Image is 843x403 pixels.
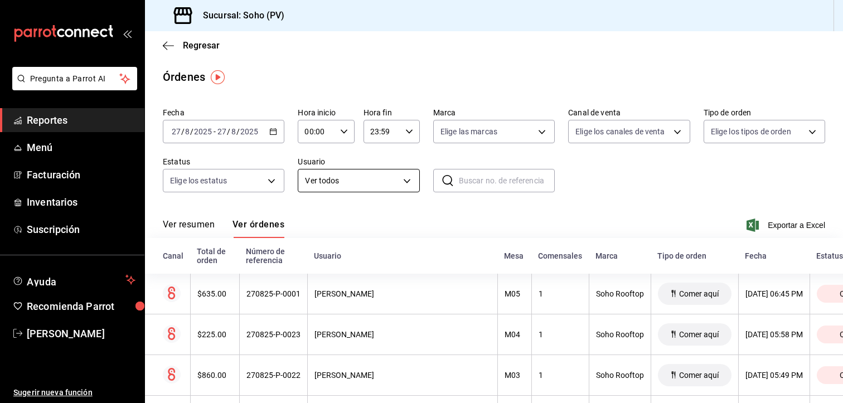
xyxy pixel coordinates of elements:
label: Tipo de orden [704,109,825,116]
span: Comer aquí [675,289,723,298]
input: -- [217,127,227,136]
div: 270825-P-0022 [246,371,301,380]
button: open_drawer_menu [123,29,132,38]
img: Tooltip marker [211,70,225,84]
input: ---- [193,127,212,136]
span: Recomienda Parrot [27,299,135,314]
div: Usuario [314,251,491,260]
input: ---- [240,127,259,136]
div: [PERSON_NAME] [314,330,491,339]
span: / [190,127,193,136]
label: Hora fin [364,109,420,116]
span: / [227,127,230,136]
span: Sugerir nueva función [13,387,135,399]
button: Pregunta a Parrot AI [12,67,137,90]
span: Suscripción [27,222,135,237]
label: Fecha [163,109,284,116]
div: Canal [163,251,183,260]
span: Elige los canales de venta [575,126,665,137]
span: Inventarios [27,195,135,210]
div: navigation tabs [163,219,284,238]
span: Menú [27,140,135,155]
div: [PERSON_NAME] [314,289,491,298]
span: Pregunta a Parrot AI [30,73,120,85]
span: Regresar [183,40,220,51]
div: Órdenes [163,69,205,85]
div: $860.00 [197,371,232,380]
div: Tipo de orden [657,251,731,260]
div: 270825-P-0023 [246,330,301,339]
label: Marca [433,109,555,116]
label: Canal de venta [568,109,690,116]
div: Fecha [745,251,803,260]
span: Elige los estatus [170,175,227,186]
div: M05 [505,289,525,298]
a: Pregunta a Parrot AI [8,81,137,93]
span: Ver todos [305,175,399,187]
div: Número de referencia [246,247,301,265]
div: Marca [595,251,644,260]
label: Usuario [298,158,419,166]
button: Exportar a Excel [749,219,825,232]
input: -- [185,127,190,136]
div: [PERSON_NAME] [314,371,491,380]
div: [DATE] 06:45 PM [745,289,803,298]
input: Buscar no. de referencia [459,169,555,192]
input: -- [231,127,236,136]
button: Ver resumen [163,219,215,238]
span: - [214,127,216,136]
input: -- [171,127,181,136]
span: Reportes [27,113,135,128]
span: Comer aquí [675,330,723,339]
label: Hora inicio [298,109,354,116]
div: 1 [539,289,582,298]
span: Ayuda [27,273,121,287]
div: Soho Rooftop [596,371,644,380]
span: Comer aquí [675,371,723,380]
span: Elige los tipos de orden [711,126,791,137]
div: 1 [539,330,582,339]
span: / [236,127,240,136]
div: Comensales [538,251,582,260]
div: Soho Rooftop [596,289,644,298]
button: Ver órdenes [232,219,284,238]
h3: Sucursal: Soho (PV) [194,9,285,22]
label: Estatus [163,158,284,166]
div: Total de orden [197,247,232,265]
div: Mesa [504,251,525,260]
div: $635.00 [197,289,232,298]
div: 1 [539,371,582,380]
span: Facturación [27,167,135,182]
button: Regresar [163,40,220,51]
div: $225.00 [197,330,232,339]
span: Elige las marcas [440,126,497,137]
div: [DATE] 05:58 PM [745,330,803,339]
span: / [181,127,185,136]
div: [DATE] 05:49 PM [745,371,803,380]
div: 270825-P-0001 [246,289,301,298]
div: Soho Rooftop [596,330,644,339]
div: M03 [505,371,525,380]
div: M04 [505,330,525,339]
span: [PERSON_NAME] [27,326,135,341]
